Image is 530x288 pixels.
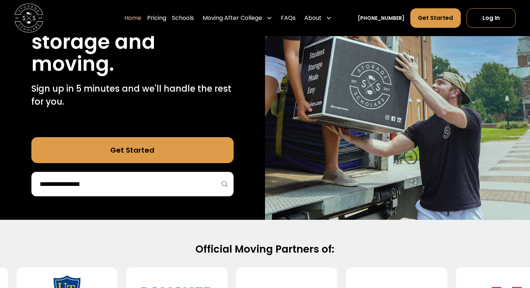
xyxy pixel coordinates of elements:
a: Schools [172,8,194,28]
a: Log In [467,8,516,28]
div: About [301,8,335,28]
img: Storage Scholars main logo [14,4,43,32]
a: home [14,4,43,32]
a: Home [124,8,141,28]
h2: Official Moving Partners of: [34,243,496,256]
div: About [304,14,322,22]
div: Moving After College [203,14,262,22]
a: Pricing [147,8,166,28]
div: Moving After College [200,8,275,28]
a: Get Started [410,8,460,28]
a: Get Started [31,137,234,163]
p: Sign up in 5 minutes and we'll handle the rest for you. [31,82,234,108]
a: FAQs [281,8,296,28]
h1: Stress free student storage and moving. [31,9,234,75]
a: [PHONE_NUMBER] [358,14,405,22]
